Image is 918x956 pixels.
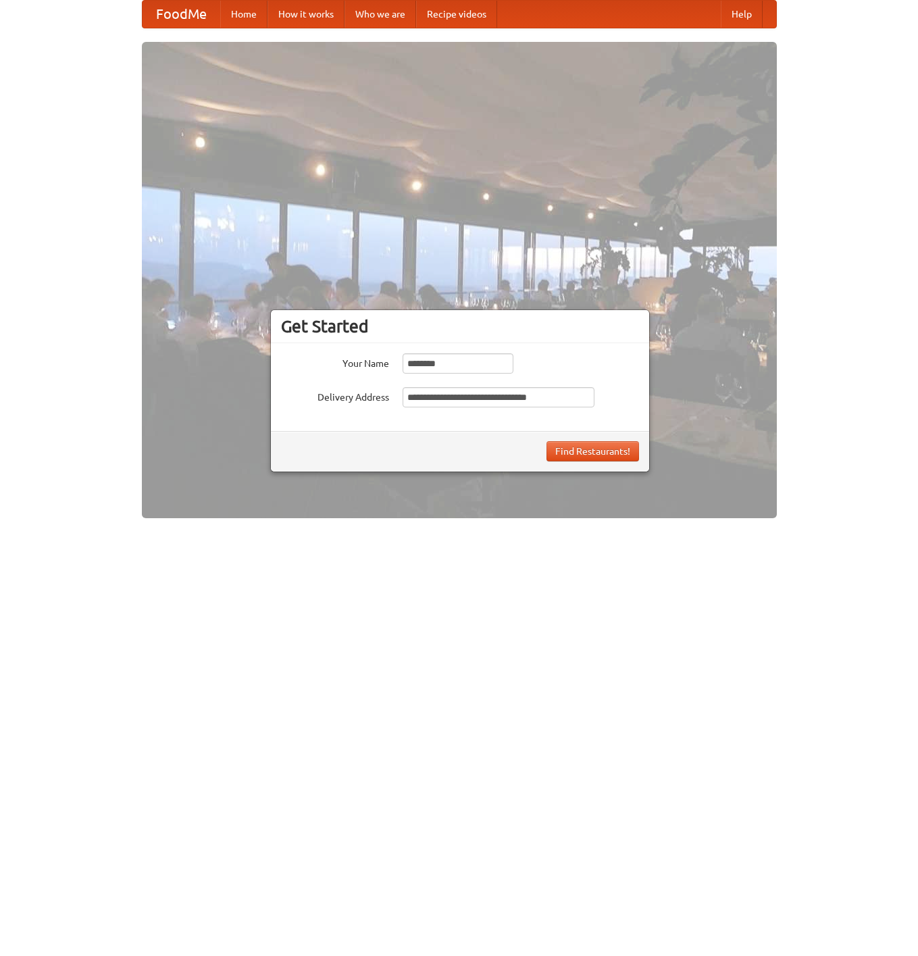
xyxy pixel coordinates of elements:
[416,1,497,28] a: Recipe videos
[143,1,220,28] a: FoodMe
[220,1,267,28] a: Home
[267,1,345,28] a: How it works
[546,441,639,461] button: Find Restaurants!
[721,1,763,28] a: Help
[281,316,639,336] h3: Get Started
[281,353,389,370] label: Your Name
[281,387,389,404] label: Delivery Address
[345,1,416,28] a: Who we are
